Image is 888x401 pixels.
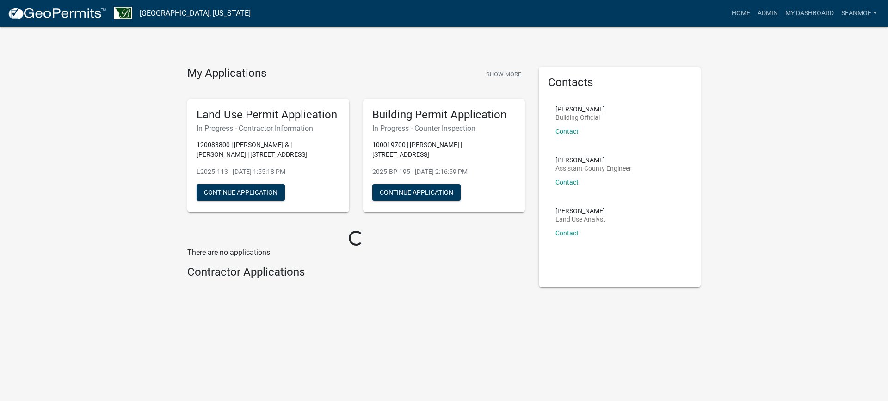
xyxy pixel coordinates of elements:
[555,208,605,214] p: [PERSON_NAME]
[372,124,516,133] h6: In Progress - Counter Inspection
[197,184,285,201] button: Continue Application
[197,167,340,177] p: L2025-113 - [DATE] 1:55:18 PM
[555,165,631,172] p: Assistant County Engineer
[187,247,525,258] p: There are no applications
[114,7,132,19] img: Benton County, Minnesota
[197,108,340,122] h5: Land Use Permit Application
[838,5,881,22] a: SeanMoe
[555,229,579,237] a: Contact
[754,5,782,22] a: Admin
[555,157,631,163] p: [PERSON_NAME]
[548,76,691,89] h5: Contacts
[555,179,579,186] a: Contact
[372,140,516,160] p: 100019700 | [PERSON_NAME] | [STREET_ADDRESS]
[372,184,461,201] button: Continue Application
[187,265,525,279] h4: Contractor Applications
[187,265,525,283] wm-workflow-list-section: Contractor Applications
[555,128,579,135] a: Contact
[372,167,516,177] p: 2025-BP-195 - [DATE] 2:16:59 PM
[555,216,605,222] p: Land Use Analyst
[197,124,340,133] h6: In Progress - Contractor Information
[372,108,516,122] h5: Building Permit Application
[187,67,266,80] h4: My Applications
[728,5,754,22] a: Home
[197,140,340,160] p: 120083800 | [PERSON_NAME] & | [PERSON_NAME] | [STREET_ADDRESS]
[482,67,525,82] button: Show More
[782,5,838,22] a: My Dashboard
[555,114,605,121] p: Building Official
[555,106,605,112] p: [PERSON_NAME]
[140,6,251,21] a: [GEOGRAPHIC_DATA], [US_STATE]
